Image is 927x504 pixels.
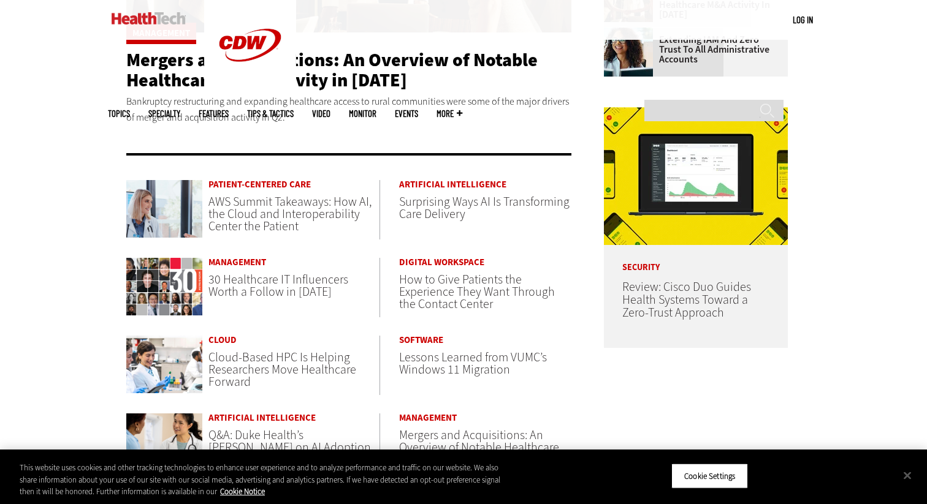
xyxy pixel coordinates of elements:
[208,258,380,267] a: Management
[126,336,202,393] img: Medical research in lab
[204,81,296,94] a: CDW
[604,245,788,272] p: Security
[399,336,571,345] a: Software
[112,12,186,24] img: Home
[793,14,813,25] a: Log in
[437,109,462,118] span: More
[604,107,788,245] img: Cisco Duo
[312,109,330,118] a: Video
[208,194,372,235] a: AWS Summit Takeaways: How AI, the Cloud and Interoperability Center the Patient
[399,271,555,312] a: How to Give Patients the Experience They Want Through the Contact Center
[793,13,813,26] div: User menu
[20,462,510,498] div: This website uses cookies and other tracking technologies to enhance user experience and to analy...
[622,279,751,321] a: Review: Cisco Duo Guides Health Systems Toward a Zero-Trust Approach
[399,413,571,423] a: Management
[399,180,571,189] a: Artificial Intelligence
[126,258,202,315] img: collage of influencers
[220,486,265,497] a: More information about your privacy
[671,463,748,489] button: Cookie Settings
[208,349,356,390] a: Cloud-Based HPC Is Helping Researchers Move Healthcare Forward
[399,258,571,267] a: Digital Workspace
[126,180,202,238] img: Doctors discussing data in a meeting
[399,349,547,378] a: Lessons Learned from VUMC’s Windows 11 Migration
[199,109,229,118] a: Features
[894,462,921,489] button: Close
[395,109,418,118] a: Events
[148,109,180,118] span: Specialty
[208,427,371,480] a: Q&A: Duke Health’s [PERSON_NAME] on AI Adoption and the Organization’s Copilot Implementation
[349,109,376,118] a: MonITor
[208,180,380,189] a: Patient-Centered Care
[208,336,380,345] a: Cloud
[399,427,559,468] a: Mergers and Acquisitions: An Overview of Notable Healthcare M&A Activity in Q4 2024
[399,194,570,222] a: Surprising Ways AI Is Transforming Care Delivery
[108,109,130,118] span: Topics
[247,109,294,118] a: Tips & Tactics
[126,413,202,471] img: doctor gives a patient her full attention
[208,271,348,300] a: 30 Healthcare IT Influencers Worth a Follow in [DATE]
[208,413,380,423] a: Artificial Intelligence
